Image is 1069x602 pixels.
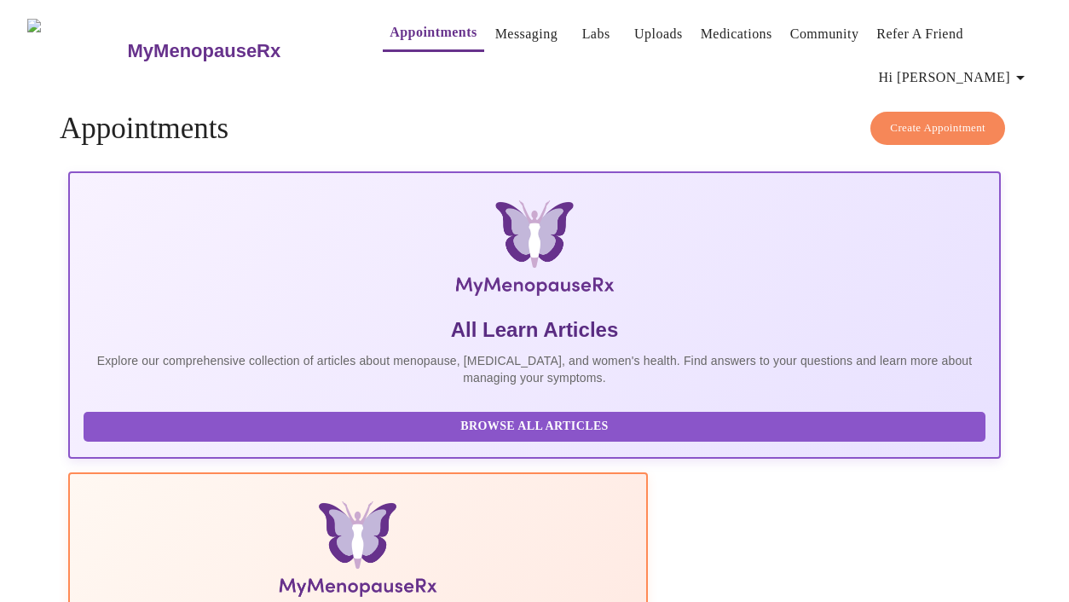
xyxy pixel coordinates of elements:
[783,17,866,51] button: Community
[890,119,985,138] span: Create Appointment
[870,112,1005,145] button: Create Appointment
[582,22,610,46] a: Labs
[879,66,1031,90] span: Hi [PERSON_NAME]
[627,17,690,51] button: Uploads
[701,22,772,46] a: Medications
[488,17,564,51] button: Messaging
[60,112,1009,146] h4: Appointments
[125,21,349,81] a: MyMenopauseRx
[84,412,985,442] button: Browse All Articles
[870,17,970,51] button: Refer a Friend
[876,22,963,46] a: Refer a Friend
[390,20,477,44] a: Appointments
[27,19,125,83] img: MyMenopauseRx Logo
[495,22,558,46] a: Messaging
[84,352,985,386] p: Explore our comprehensive collection of articles about menopause, [MEDICAL_DATA], and women's hea...
[872,61,1037,95] button: Hi [PERSON_NAME]
[128,40,281,62] h3: MyMenopauseRx
[634,22,683,46] a: Uploads
[101,416,968,437] span: Browse All Articles
[383,15,483,52] button: Appointments
[569,17,623,51] button: Labs
[84,418,990,432] a: Browse All Articles
[694,17,779,51] button: Medications
[84,316,985,344] h5: All Learn Articles
[223,200,846,303] img: MyMenopauseRx Logo
[790,22,859,46] a: Community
